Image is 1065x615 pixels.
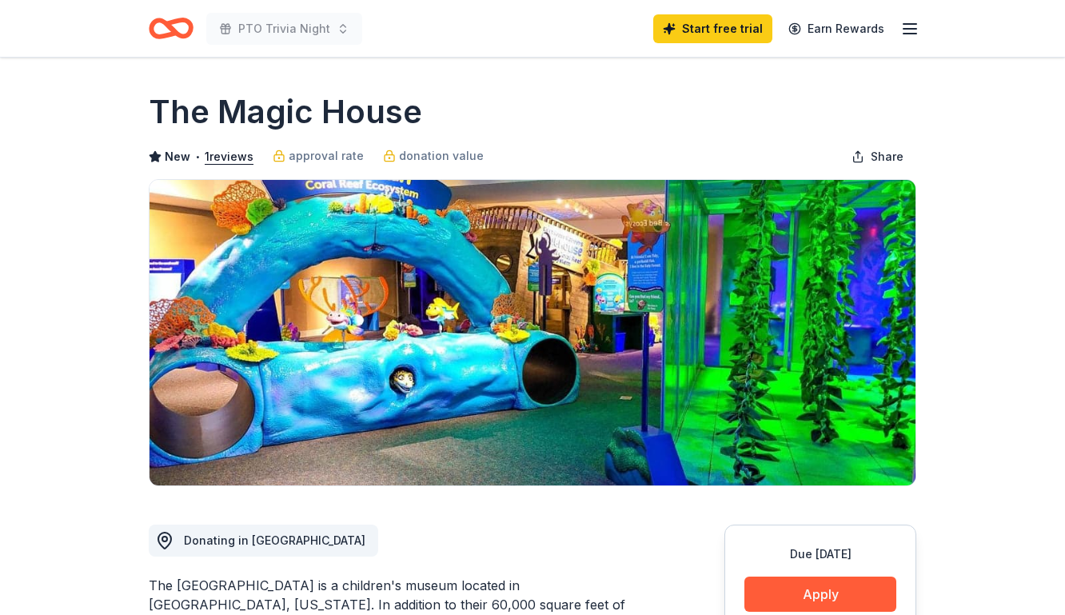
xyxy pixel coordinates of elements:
button: Share [839,141,916,173]
button: PTO Trivia Night [206,13,362,45]
span: • [195,150,201,163]
h1: The Magic House [149,90,422,134]
button: Apply [744,577,896,612]
img: Image for The Magic House [150,180,915,485]
button: 1reviews [205,147,253,166]
a: Earn Rewards [779,14,894,43]
span: Share [871,147,903,166]
a: Start free trial [653,14,772,43]
div: Due [DATE] [744,545,896,564]
span: Donating in [GEOGRAPHIC_DATA] [184,533,365,547]
span: New [165,147,190,166]
span: donation value [399,146,484,166]
a: Home [149,10,193,47]
a: approval rate [273,146,364,166]
a: donation value [383,146,484,166]
span: approval rate [289,146,364,166]
span: PTO Trivia Night [238,19,330,38]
